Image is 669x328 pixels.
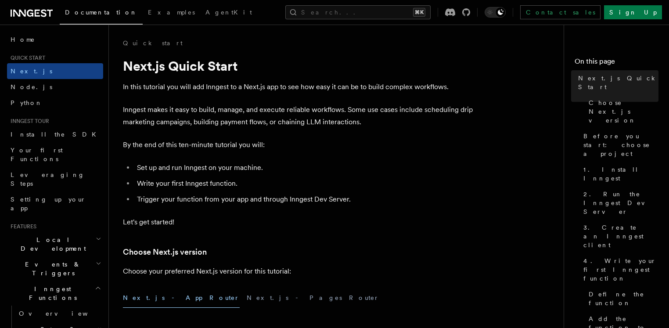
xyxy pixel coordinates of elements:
a: Choose Next.js version [123,246,207,258]
span: Python [11,99,43,106]
span: 2. Run the Inngest Dev Server [583,190,658,216]
a: Python [7,95,103,111]
span: Inngest tour [7,118,49,125]
button: Next.js - App Router [123,288,240,308]
kbd: ⌘K [413,8,425,17]
a: Install the SDK [7,126,103,142]
span: Your first Functions [11,147,63,162]
span: Documentation [65,9,137,16]
a: Sign Up [604,5,662,19]
span: Node.js [11,83,52,90]
a: Choose Next.js version [585,95,658,128]
span: 3. Create an Inngest client [583,223,658,249]
span: Define the function [589,290,658,307]
a: Documentation [60,3,143,25]
li: Trigger your function from your app and through Inngest Dev Server. [134,193,474,205]
a: Define the function [585,286,658,311]
span: Setting up your app [11,196,86,212]
a: Your first Functions [7,142,103,167]
a: 4. Write your first Inngest function [580,253,658,286]
a: Contact sales [520,5,601,19]
a: Examples [143,3,200,24]
span: Quick start [7,54,45,61]
h4: On this page [575,56,658,70]
span: Inngest Functions [7,285,95,302]
span: Events & Triggers [7,260,96,278]
button: Search...⌘K [285,5,431,19]
a: Home [7,32,103,47]
span: 4. Write your first Inngest function [583,256,658,283]
a: 1. Install Inngest [580,162,658,186]
a: AgentKit [200,3,257,24]
a: Next.js Quick Start [575,70,658,95]
p: Let's get started! [123,216,474,228]
span: Next.js Quick Start [578,74,658,91]
span: Before you start: choose a project [583,132,658,158]
span: Local Development [7,235,96,253]
span: Next.js [11,68,52,75]
a: Next.js [7,63,103,79]
p: Inngest makes it easy to build, manage, and execute reliable workflows. Some use cases include sc... [123,104,474,128]
a: 2. Run the Inngest Dev Server [580,186,658,220]
a: 3. Create an Inngest client [580,220,658,253]
p: By the end of this ten-minute tutorial you will: [123,139,474,151]
button: Inngest Functions [7,281,103,306]
a: Leveraging Steps [7,167,103,191]
button: Events & Triggers [7,256,103,281]
span: AgentKit [205,9,252,16]
p: In this tutorial you will add Inngest to a Next.js app to see how easy it can be to build complex... [123,81,474,93]
li: Set up and run Inngest on your machine. [134,162,474,174]
span: Examples [148,9,195,16]
span: Install the SDK [11,131,101,138]
a: Quick start [123,39,183,47]
button: Next.js - Pages Router [247,288,379,308]
span: Features [7,223,36,230]
li: Write your first Inngest function. [134,177,474,190]
span: Overview [19,310,109,317]
a: Before you start: choose a project [580,128,658,162]
p: Choose your preferred Next.js version for this tutorial: [123,265,474,278]
a: Node.js [7,79,103,95]
h1: Next.js Quick Start [123,58,474,74]
a: Overview [15,306,103,321]
button: Local Development [7,232,103,256]
a: Setting up your app [7,191,103,216]
span: Home [11,35,35,44]
span: Choose Next.js version [589,98,658,125]
button: Toggle dark mode [485,7,506,18]
span: Leveraging Steps [11,171,85,187]
span: 1. Install Inngest [583,165,658,183]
